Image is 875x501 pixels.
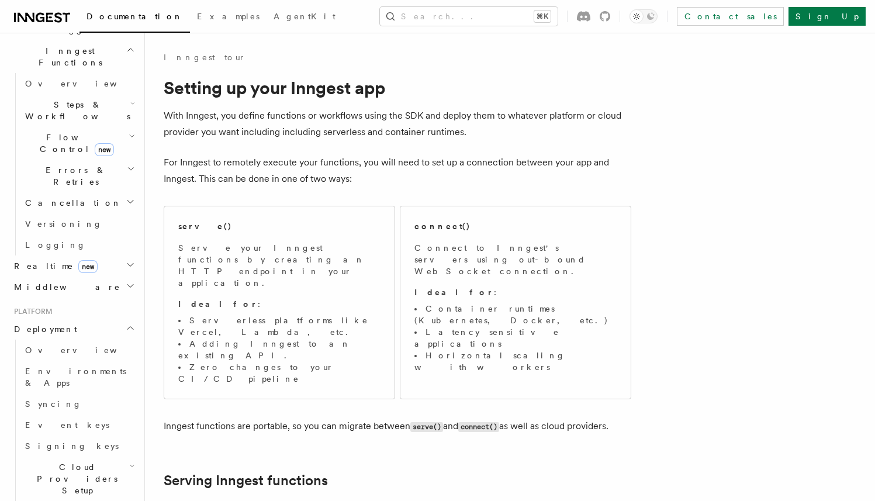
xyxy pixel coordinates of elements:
h1: Setting up your Inngest app [164,77,631,98]
button: Cloud Providers Setup [20,457,137,501]
p: Connect to Inngest's servers using out-bound WebSocket connection. [414,242,617,277]
p: Inngest functions are portable, so you can migrate between and as well as cloud providers. [164,418,631,435]
button: Flow Controlnew [20,127,137,160]
span: new [78,260,98,273]
button: Steps & Workflows [20,94,137,127]
li: Adding Inngest to an existing API. [178,338,381,361]
div: Inngest Functions [9,73,137,255]
a: Versioning [20,213,137,234]
span: Examples [197,12,260,21]
button: Middleware [9,277,137,298]
li: Zero changes to your CI/CD pipeline [178,361,381,385]
h2: connect() [414,220,471,232]
a: serve()Serve your Inngest functions by creating an HTTP endpoint in your application.Ideal for:Se... [164,206,395,399]
span: Middleware [9,281,120,293]
a: Event keys [20,414,137,436]
a: Logging [20,234,137,255]
li: Latency sensitive applications [414,326,617,350]
a: Overview [20,340,137,361]
button: Inngest Functions [9,40,137,73]
span: Overview [25,345,146,355]
span: Errors & Retries [20,164,127,188]
span: Signing keys [25,441,119,451]
a: AgentKit [267,4,343,32]
span: Versioning [25,219,102,229]
span: AgentKit [274,12,336,21]
a: Signing keys [20,436,137,457]
span: Environments & Apps [25,367,126,388]
a: Environments & Apps [20,361,137,393]
code: serve() [410,422,443,432]
a: Overview [20,73,137,94]
p: For Inngest to remotely execute your functions, you will need to set up a connection between your... [164,154,631,187]
p: : [178,298,381,310]
p: With Inngest, you define functions or workflows using the SDK and deploy them to whatever platfor... [164,108,631,140]
strong: Ideal for [414,288,494,297]
span: Steps & Workflows [20,99,130,122]
span: Logging [25,240,86,250]
button: Realtimenew [9,255,137,277]
a: Examples [190,4,267,32]
a: Documentation [79,4,190,33]
p: Serve your Inngest functions by creating an HTTP endpoint in your application. [178,242,381,289]
button: Search...⌘K [380,7,558,26]
button: Toggle dark mode [630,9,658,23]
span: Flow Control [20,132,129,155]
a: Inngest tour [164,51,245,63]
li: Container runtimes (Kubernetes, Docker, etc.) [414,303,617,326]
li: Serverless platforms like Vercel, Lambda, etc. [178,315,381,338]
span: Cloud Providers Setup [20,461,129,496]
button: Deployment [9,319,137,340]
code: connect() [458,422,499,432]
span: Syncing [25,399,82,409]
span: Event keys [25,420,109,430]
kbd: ⌘K [534,11,551,22]
span: Realtime [9,260,98,272]
p: : [414,286,617,298]
a: Serving Inngest functions [164,472,328,489]
a: Sign Up [788,7,866,26]
span: Cancellation [20,197,122,209]
span: new [95,143,114,156]
li: Horizontal scaling with workers [414,350,617,373]
span: Deployment [9,323,77,335]
a: Contact sales [677,7,784,26]
strong: Ideal for [178,299,258,309]
span: Inngest Functions [9,45,126,68]
span: Overview [25,79,146,88]
span: Documentation [87,12,183,21]
a: connect()Connect to Inngest's servers using out-bound WebSocket connection.Ideal for:Container ru... [400,206,631,399]
h2: serve() [178,220,232,232]
button: Cancellation [20,192,137,213]
a: Syncing [20,393,137,414]
button: Errors & Retries [20,160,137,192]
span: Platform [9,307,53,316]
